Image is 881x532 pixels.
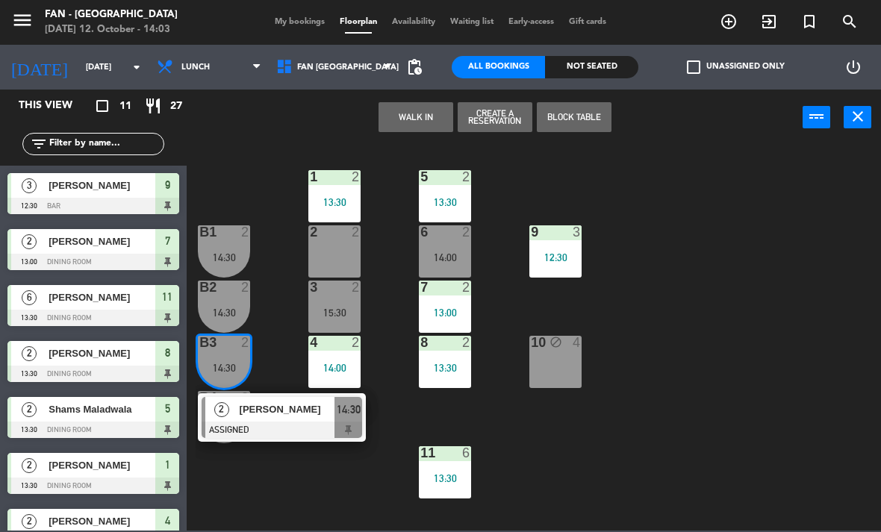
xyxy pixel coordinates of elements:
i: power_settings_new [844,58,862,76]
div: 15:30 [308,307,361,318]
span: My bookings [267,18,332,26]
i: menu [11,9,34,31]
span: [PERSON_NAME] [49,178,155,193]
span: SEARCH [829,9,870,34]
div: 2 [462,225,471,239]
span: 2 [22,514,37,529]
span: Shams Maladwala [49,401,155,417]
span: 2 [214,402,229,417]
span: 2 [22,234,37,249]
div: 14:30 [198,363,250,373]
i: power_input [808,107,826,125]
button: menu [11,9,34,37]
i: filter_list [30,135,48,153]
div: 13:30 [308,197,361,207]
div: 5 [420,170,421,184]
span: [PERSON_NAME] [49,513,155,529]
input: Filter by name... [48,136,164,152]
span: check_box_outline_blank [687,60,700,74]
div: B1 [199,225,200,239]
label: Unassigned only [687,60,785,74]
div: 3 [310,281,311,294]
span: Fan [GEOGRAPHIC_DATA] [297,63,399,72]
span: 7 [165,232,170,250]
i: search [841,13,859,31]
div: All Bookings [452,56,545,78]
span: 2 [22,346,37,361]
div: 2 [462,336,471,349]
span: BOOK TABLE [709,9,749,34]
div: This view [7,97,108,115]
div: 2 [241,391,250,404]
span: Gift cards [561,18,614,26]
div: 2 [462,281,471,294]
div: 14:30 [198,307,250,318]
div: 14:30 [198,252,250,263]
span: 9 [165,176,170,194]
span: WALK IN [749,9,789,34]
div: 13:30 [419,363,471,373]
span: 11 [119,98,131,115]
div: 14:00 [419,252,471,263]
i: restaurant [144,97,162,115]
span: 4 [165,512,170,530]
span: [PERSON_NAME] [49,234,155,249]
span: 2 [22,458,37,473]
span: pending_actions [405,58,423,76]
i: block [550,336,562,348]
div: 11 [420,446,421,460]
div: 2 [462,170,471,184]
div: 6 [462,446,471,460]
span: 1 [165,456,170,474]
span: [PERSON_NAME] [240,401,335,417]
div: 2 [352,225,361,239]
i: arrow_drop_down [128,58,146,76]
span: 2 [22,402,37,417]
div: 7 [420,281,421,294]
span: 3 [22,178,37,193]
div: 13:30 [419,473,471,484]
i: turned_in_not [800,13,818,31]
div: 4 [573,336,582,349]
i: exit_to_app [760,13,778,31]
span: Special reservation [789,9,829,34]
i: crop_square [93,97,111,115]
div: [DATE] 12. October - 14:03 [45,22,178,37]
div: 2 [241,336,250,349]
span: [PERSON_NAME] [49,345,155,361]
div: 2 [310,225,311,239]
div: Not seated [545,56,638,78]
span: Early-access [501,18,561,26]
span: 6 [22,290,37,305]
span: 5 [165,400,170,418]
div: 13:00 [419,307,471,318]
div: 3 [573,225,582,239]
span: Lunch [181,63,210,72]
span: 8 [165,344,170,362]
div: 12:30 [529,252,582,263]
div: 8 [420,336,421,349]
div: B3 [199,336,200,349]
button: WALK IN [379,102,453,132]
div: 4 [310,336,311,349]
div: 13:30 [419,197,471,207]
span: [PERSON_NAME] [49,290,155,305]
div: B4 [199,391,200,404]
button: Block Table [537,102,611,132]
button: Create a Reservation [458,102,532,132]
div: B2 [199,281,200,294]
div: 14:00 [308,363,361,373]
button: power_input [803,106,830,128]
div: 6 [420,225,421,239]
button: close [844,106,871,128]
div: 2 [352,170,361,184]
span: Availability [385,18,443,26]
div: 2 [352,281,361,294]
div: Fan - [GEOGRAPHIC_DATA] [45,7,178,22]
span: 14:30 [337,401,361,419]
span: Waiting list [443,18,501,26]
span: 11 [162,288,172,306]
i: add_circle_outline [720,13,738,31]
